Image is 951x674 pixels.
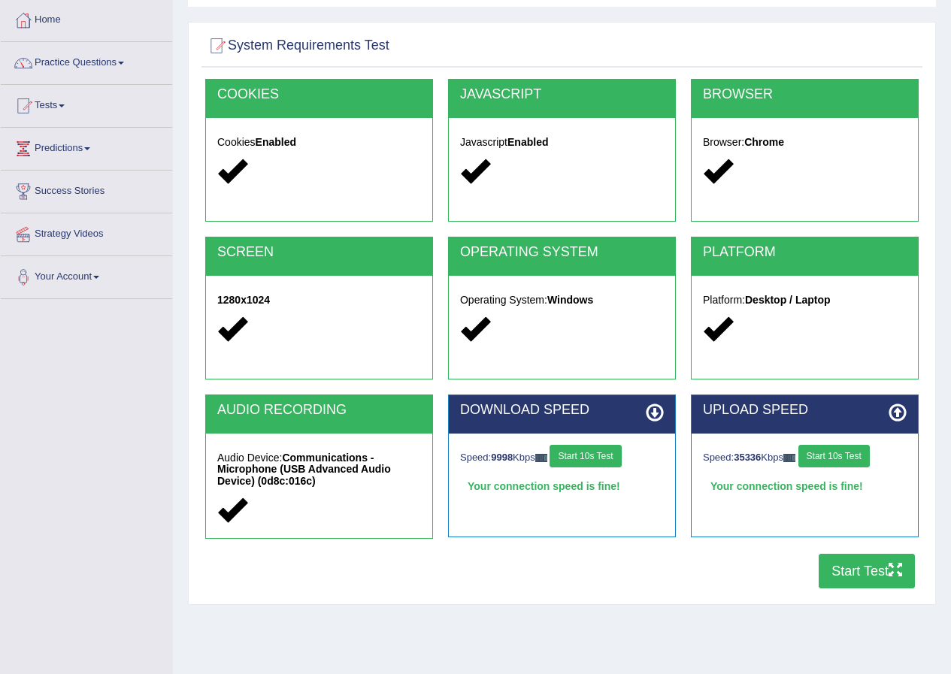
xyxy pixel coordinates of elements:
[256,136,296,148] strong: Enabled
[1,42,172,80] a: Practice Questions
[703,245,907,260] h2: PLATFORM
[507,136,548,148] strong: Enabled
[460,475,664,497] div: Your connection speed is fine!
[460,445,664,471] div: Speed: Kbps
[217,137,421,148] h5: Cookies
[491,452,513,463] strong: 9998
[217,87,421,102] h2: COOKIES
[1,171,172,208] a: Success Stories
[460,87,664,102] h2: JAVASCRIPT
[217,452,421,487] h5: Audio Device:
[217,245,421,260] h2: SCREEN
[703,445,907,471] div: Speed: Kbps
[460,295,664,306] h5: Operating System:
[460,137,664,148] h5: Javascript
[734,452,761,463] strong: 35336
[460,245,664,260] h2: OPERATING SYSTEM
[217,403,421,418] h2: AUDIO RECORDING
[205,35,389,57] h2: System Requirements Test
[703,475,907,497] div: Your connection speed is fine!
[1,256,172,294] a: Your Account
[819,554,915,588] button: Start Test
[1,213,172,251] a: Strategy Videos
[550,445,621,467] button: Start 10s Test
[798,445,870,467] button: Start 10s Test
[783,454,795,462] img: ajax-loader-fb-connection.gif
[703,403,907,418] h2: UPLOAD SPEED
[703,295,907,306] h5: Platform:
[460,403,664,418] h2: DOWNLOAD SPEED
[535,454,547,462] img: ajax-loader-fb-connection.gif
[703,137,907,148] h5: Browser:
[547,294,593,306] strong: Windows
[744,136,784,148] strong: Chrome
[1,85,172,122] a: Tests
[1,128,172,165] a: Predictions
[217,452,391,487] strong: Communications - Microphone (USB Advanced Audio Device) (0d8c:016c)
[703,87,907,102] h2: BROWSER
[745,294,831,306] strong: Desktop / Laptop
[217,294,270,306] strong: 1280x1024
